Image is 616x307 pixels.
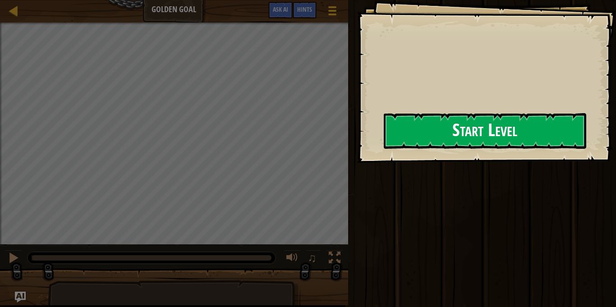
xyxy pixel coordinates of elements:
button: Start Level [384,113,586,149]
button: Ctrl + P: Pause [5,250,23,268]
button: Adjust volume [283,250,301,268]
button: Toggle fullscreen [326,250,344,268]
button: Ask AI [268,2,293,18]
button: ♫ [306,250,321,268]
span: ♫ [308,251,317,265]
span: Ask AI [273,5,288,14]
span: Hints [297,5,312,14]
button: Show game menu [321,2,344,23]
button: Ask AI [15,292,26,302]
